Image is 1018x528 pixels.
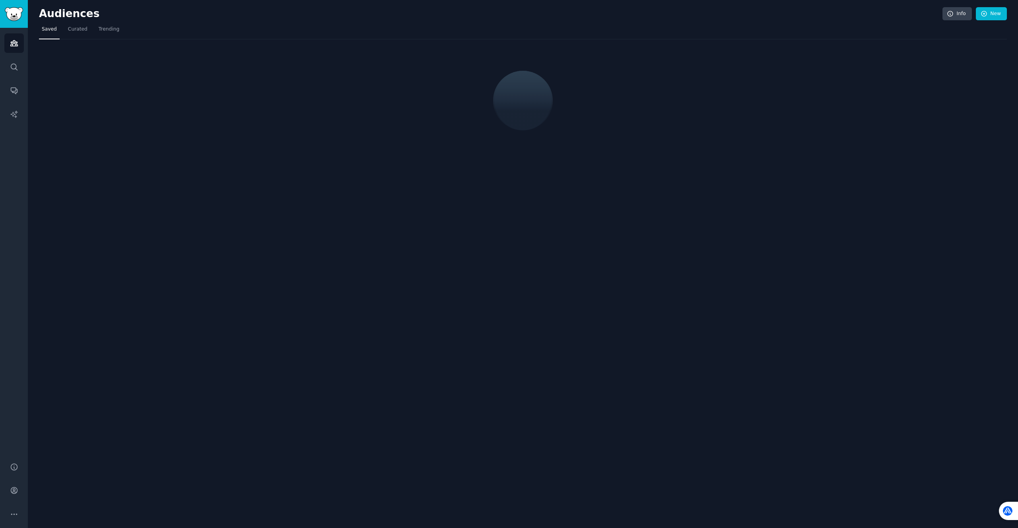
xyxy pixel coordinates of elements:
[99,26,119,33] span: Trending
[42,26,57,33] span: Saved
[39,8,942,20] h2: Audiences
[5,7,23,21] img: GummySearch logo
[39,23,60,39] a: Saved
[65,23,90,39] a: Curated
[96,23,122,39] a: Trending
[68,26,87,33] span: Curated
[976,7,1007,21] a: New
[942,7,972,21] a: Info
